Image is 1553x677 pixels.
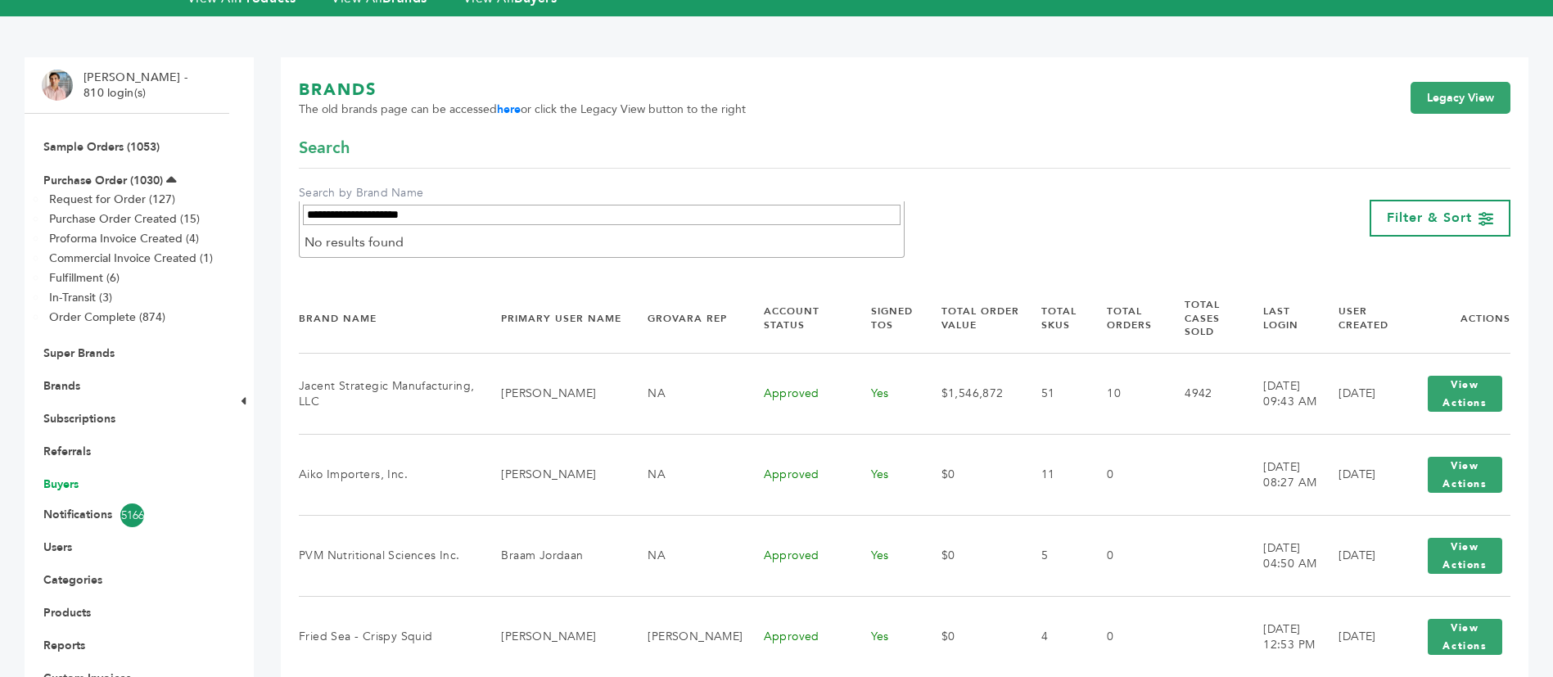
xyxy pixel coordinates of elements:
[743,435,851,516] td: Approved
[627,284,743,354] th: Grovara Rep
[299,185,905,201] label: Search by Brand Name
[49,192,175,207] a: Request for Order (127)
[299,79,746,102] h1: BRANDS
[851,354,921,435] td: Yes
[851,435,921,516] td: Yes
[1318,516,1399,597] td: [DATE]
[1318,354,1399,435] td: [DATE]
[43,539,72,555] a: Users
[49,231,199,246] a: Proforma Invoice Created (4)
[921,435,1021,516] td: $0
[743,354,851,435] td: Approved
[921,354,1021,435] td: $1,546,872
[43,139,160,155] a: Sample Orders (1053)
[300,228,904,256] li: No results found
[299,284,481,354] th: Brand Name
[43,638,85,653] a: Reports
[921,284,1021,354] th: Total Order Value
[1428,619,1502,655] button: View Actions
[1021,354,1087,435] td: 51
[299,516,481,597] td: PVM Nutritional Sciences Inc.
[49,250,213,266] a: Commercial Invoice Created (1)
[1086,435,1164,516] td: 0
[49,211,200,227] a: Purchase Order Created (15)
[481,354,627,435] td: [PERSON_NAME]
[1411,82,1510,115] a: Legacy View
[627,435,743,516] td: NA
[851,284,921,354] th: Signed TOS
[851,516,921,597] td: Yes
[1387,209,1472,227] span: Filter & Sort
[1243,354,1318,435] td: [DATE] 09:43 AM
[1164,284,1243,354] th: Total Cases Sold
[43,503,210,527] a: Notifications5166
[1086,354,1164,435] td: 10
[49,309,165,325] a: Order Complete (874)
[43,444,91,459] a: Referrals
[1164,354,1243,435] td: 4942
[1243,516,1318,597] td: [DATE] 04:50 AM
[1428,376,1502,412] button: View Actions
[481,516,627,597] td: Braam Jordaan
[43,476,79,492] a: Buyers
[627,516,743,597] td: NA
[120,503,144,527] span: 5166
[1243,435,1318,516] td: [DATE] 08:27 AM
[1318,284,1399,354] th: User Created
[43,345,115,361] a: Super Brands
[43,378,80,394] a: Brands
[1318,435,1399,516] td: [DATE]
[1243,284,1318,354] th: Last Login
[299,137,350,160] span: Search
[299,354,481,435] td: Jacent Strategic Manufacturing, LLC
[921,516,1021,597] td: $0
[299,435,481,516] td: Aiko Importers, Inc.
[1021,516,1087,597] td: 5
[1086,516,1164,597] td: 0
[481,284,627,354] th: Primary User Name
[49,270,120,286] a: Fulfillment (6)
[49,290,112,305] a: In-Transit (3)
[84,70,192,102] li: [PERSON_NAME] - 810 login(s)
[1428,538,1502,574] button: View Actions
[743,516,851,597] td: Approved
[43,605,91,621] a: Products
[627,354,743,435] td: NA
[743,284,851,354] th: Account Status
[1021,435,1087,516] td: 11
[497,102,521,117] a: here
[43,411,115,427] a: Subscriptions
[303,205,901,225] input: Search
[43,572,102,588] a: Categories
[1428,457,1502,493] button: View Actions
[1086,284,1164,354] th: Total Orders
[299,102,746,118] span: The old brands page can be accessed or click the Legacy View button to the right
[1021,284,1087,354] th: Total SKUs
[481,435,627,516] td: [PERSON_NAME]
[43,173,163,188] a: Purchase Order (1030)
[1399,284,1510,354] th: Actions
